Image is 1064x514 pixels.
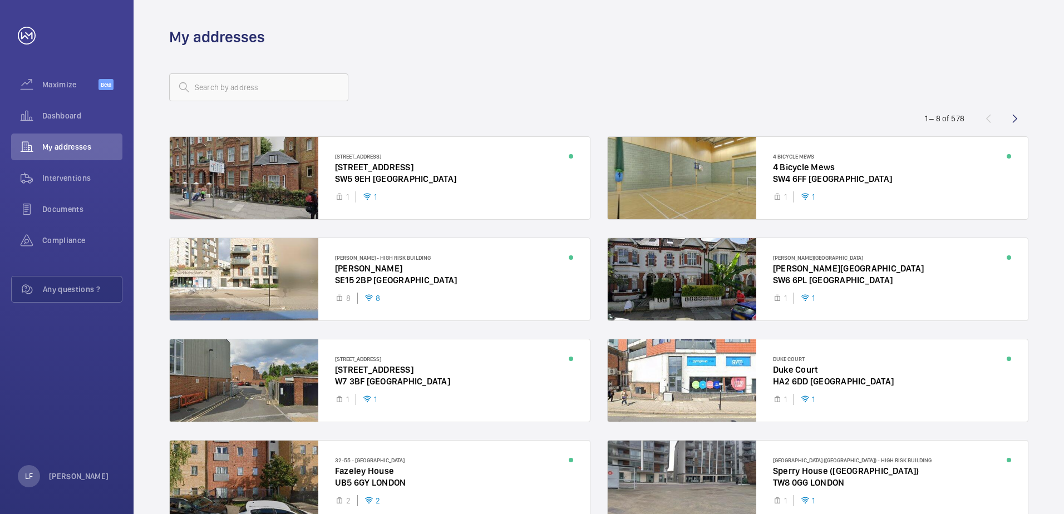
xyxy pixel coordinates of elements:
div: 1 – 8 of 578 [925,113,964,124]
span: Interventions [42,172,122,184]
span: Maximize [42,79,98,90]
span: Compliance [42,235,122,246]
p: [PERSON_NAME] [49,471,109,482]
p: LF [25,471,33,482]
span: My addresses [42,141,122,152]
span: Beta [98,79,114,90]
input: Search by address [169,73,348,101]
span: Any questions ? [43,284,122,295]
h1: My addresses [169,27,265,47]
span: Dashboard [42,110,122,121]
span: Documents [42,204,122,215]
